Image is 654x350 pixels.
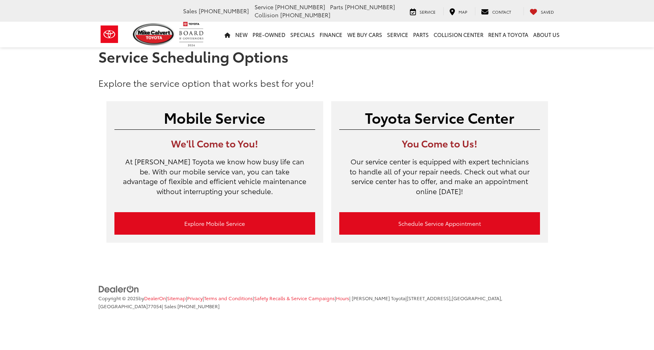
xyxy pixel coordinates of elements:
a: Home [222,22,233,47]
a: Finance [317,22,345,47]
a: Terms and Conditions [204,295,253,301]
a: Collision Center [431,22,486,47]
p: At [PERSON_NAME] Toyota we know how busy life can be. With our mobile service van, you can take a... [114,156,315,204]
span: | [203,295,253,301]
img: Toyota [94,21,124,47]
h2: Mobile Service [114,109,315,125]
h3: We'll Come to You! [114,138,315,148]
p: Our service center is equipped with expert technicians to handle all of your repair needs. Check ... [339,156,540,204]
span: Service [255,3,273,11]
a: Explore Mobile Service [114,212,315,235]
a: Hours [336,295,349,301]
a: About Us [531,22,562,47]
span: [STREET_ADDRESS], [407,295,452,301]
a: Specials [288,22,317,47]
a: New [233,22,250,47]
span: Collision [255,11,279,19]
h1: Service Scheduling Options [98,48,556,64]
span: Parts [330,3,343,11]
span: | Sales: [162,303,220,309]
span: | [PERSON_NAME] Toyota [349,295,405,301]
a: Schedule Service Appointment [339,212,540,235]
span: Sales [183,7,197,15]
span: Copyright © 2025 [98,295,139,301]
a: My Saved Vehicles [524,7,560,15]
span: [GEOGRAPHIC_DATA], [452,295,502,301]
p: Explore the service option that works best for you! [98,76,556,89]
a: WE BUY CARS [345,22,385,47]
span: [PHONE_NUMBER] [199,7,249,15]
span: Service [420,9,436,15]
a: DealerOn [98,285,139,293]
a: DealerOn Home Page [144,295,166,301]
h3: You Come to Us! [339,138,540,148]
span: by [139,295,166,301]
span: Map [458,9,467,15]
span: Contact [492,9,511,15]
a: Rent a Toyota [486,22,531,47]
a: Pre-Owned [250,22,288,47]
a: Privacy [187,295,203,301]
span: | [166,295,186,301]
h2: Toyota Service Center [339,109,540,125]
span: | [186,295,203,301]
img: Mike Calvert Toyota [133,23,175,45]
a: Map [443,7,473,15]
a: Contact [475,7,517,15]
img: DealerOn [98,285,139,294]
span: [PHONE_NUMBER] [345,3,395,11]
a: Sitemap [167,295,186,301]
span: | [335,295,349,301]
span: 77054 [148,303,162,309]
span: [GEOGRAPHIC_DATA] [98,303,148,309]
span: | [253,295,335,301]
a: Safety Recalls & Service Campaigns, Opens in a new tab [254,295,335,301]
span: [PHONE_NUMBER] [275,3,325,11]
a: Service [404,7,442,15]
a: Parts [411,22,431,47]
a: Service [385,22,411,47]
span: [PHONE_NUMBER] [177,303,220,309]
span: Saved [541,9,554,15]
span: [PHONE_NUMBER] [280,11,330,19]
